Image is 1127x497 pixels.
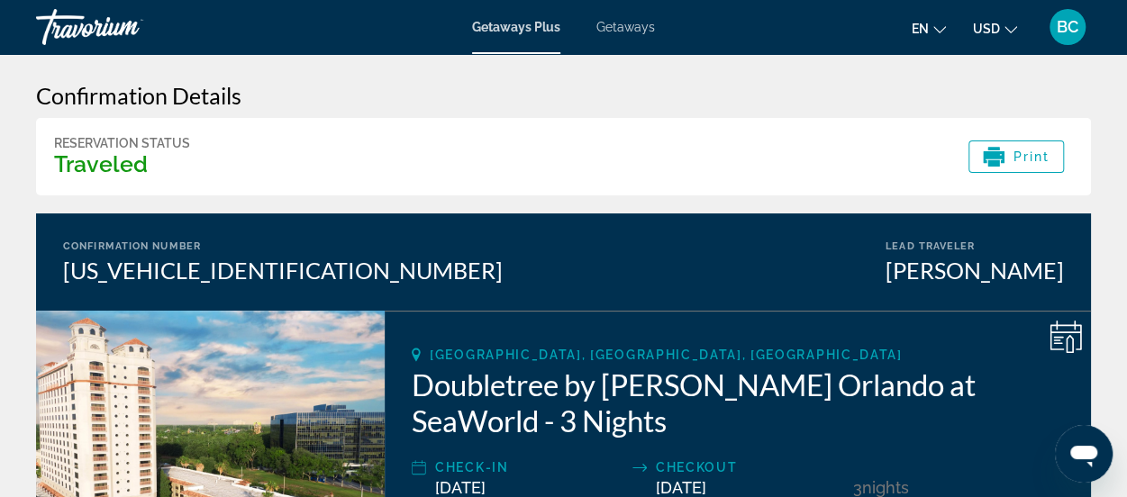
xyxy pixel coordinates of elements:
[412,366,1064,438] h2: Doubletree by [PERSON_NAME] Orlando at SeaWorld - 3 Nights
[36,82,1091,109] h3: Confirmation Details
[852,478,861,497] span: 3
[1013,149,1050,164] span: Print
[36,4,216,50] a: Travorium
[656,456,844,478] div: Checkout
[472,20,560,34] a: Getaways Plus
[1057,18,1078,36] span: BC
[1055,425,1113,483] iframe: Button to launch messaging window
[596,20,655,34] a: Getaways
[656,478,706,497] span: [DATE]
[54,136,190,150] div: Reservation Status
[54,150,190,177] h3: Traveled
[973,22,1000,36] span: USD
[973,15,1017,41] button: Change currency
[886,240,1064,252] div: Lead Traveler
[63,240,503,252] div: Confirmation Number
[430,348,902,362] span: [GEOGRAPHIC_DATA], [GEOGRAPHIC_DATA], [GEOGRAPHIC_DATA]
[1044,8,1091,46] button: User Menu
[861,478,908,497] span: Nights
[435,456,623,478] div: Check-In
[435,478,486,497] span: [DATE]
[886,257,1064,284] div: [PERSON_NAME]
[968,140,1065,173] button: Print
[912,15,946,41] button: Change language
[63,257,503,284] div: [US_VEHICLE_IDENTIFICATION_NUMBER]
[912,22,929,36] span: en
